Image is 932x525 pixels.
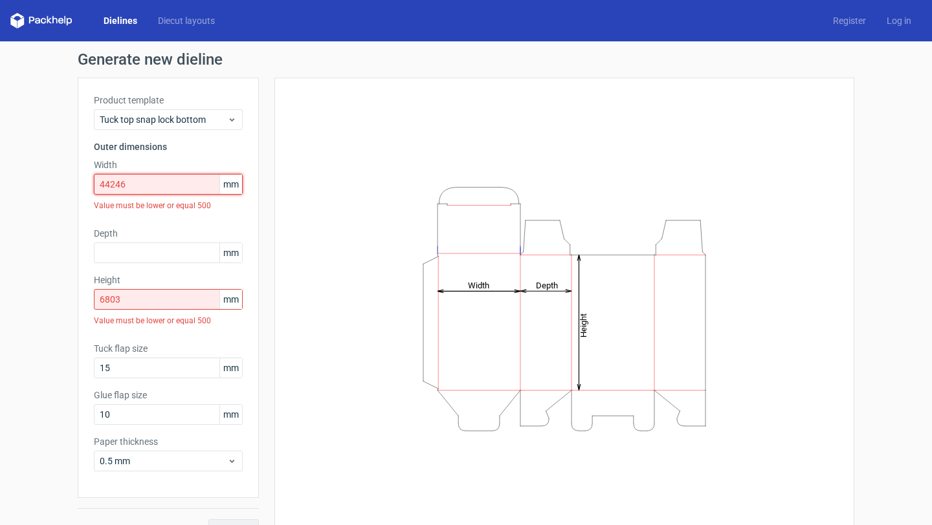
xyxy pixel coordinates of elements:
[94,158,243,171] label: Width
[94,389,243,402] label: Glue flap size
[579,313,588,337] tspan: Height
[94,227,243,240] label: Depth
[94,310,243,332] div: Value must be lower or equal 500
[219,175,242,194] span: mm
[468,280,489,290] tspan: Width
[78,52,854,67] h1: Generate new dieline
[219,405,242,424] span: mm
[94,94,243,107] label: Product template
[536,280,558,290] tspan: Depth
[94,195,243,217] div: Value must be lower or equal 500
[94,342,243,355] label: Tuck flap size
[876,14,922,27] a: Log in
[823,14,876,27] a: Register
[100,455,227,467] span: 0.5 mm
[148,14,225,27] a: Diecut layouts
[93,14,148,27] a: Dielines
[94,273,243,286] label: Height
[219,290,242,309] span: mm
[100,113,227,126] span: Tuck top snap lock bottom
[94,140,243,153] h3: Outer dimensions
[219,243,242,262] span: mm
[94,435,243,448] label: Paper thickness
[219,358,242,378] span: mm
